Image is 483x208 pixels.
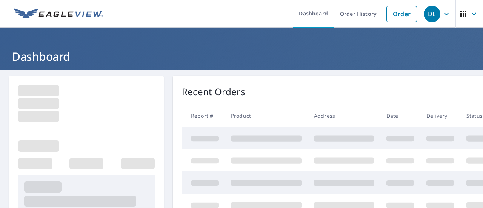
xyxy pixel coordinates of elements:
[14,8,103,20] img: EV Logo
[182,105,225,127] th: Report #
[182,85,245,99] p: Recent Orders
[9,49,474,64] h1: Dashboard
[225,105,308,127] th: Product
[424,6,440,22] div: DE
[308,105,380,127] th: Address
[420,105,460,127] th: Delivery
[386,6,417,22] a: Order
[380,105,420,127] th: Date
